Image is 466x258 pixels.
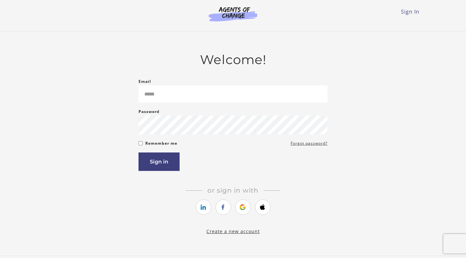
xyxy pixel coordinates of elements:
[139,152,180,171] button: Sign in
[202,6,264,21] img: Agents of Change Logo
[401,8,419,15] a: Sign In
[196,199,211,215] a: https://courses.thinkific.com/users/auth/linkedin?ss%5Breferral%5D=&ss%5Buser_return_to%5D=&ss%5B...
[139,108,160,116] label: Password
[145,140,177,147] label: Remember me
[255,199,271,215] a: https://courses.thinkific.com/users/auth/apple?ss%5Breferral%5D=&ss%5Buser_return_to%5D=&ss%5Bvis...
[139,78,151,85] label: Email
[202,186,264,194] span: Or sign in with
[216,199,231,215] a: https://courses.thinkific.com/users/auth/facebook?ss%5Breferral%5D=&ss%5Buser_return_to%5D=&ss%5B...
[206,228,260,234] a: Create a new account
[235,199,251,215] a: https://courses.thinkific.com/users/auth/google?ss%5Breferral%5D=&ss%5Buser_return_to%5D=&ss%5Bvi...
[139,52,327,67] h2: Welcome!
[291,140,327,147] a: Forgot password?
